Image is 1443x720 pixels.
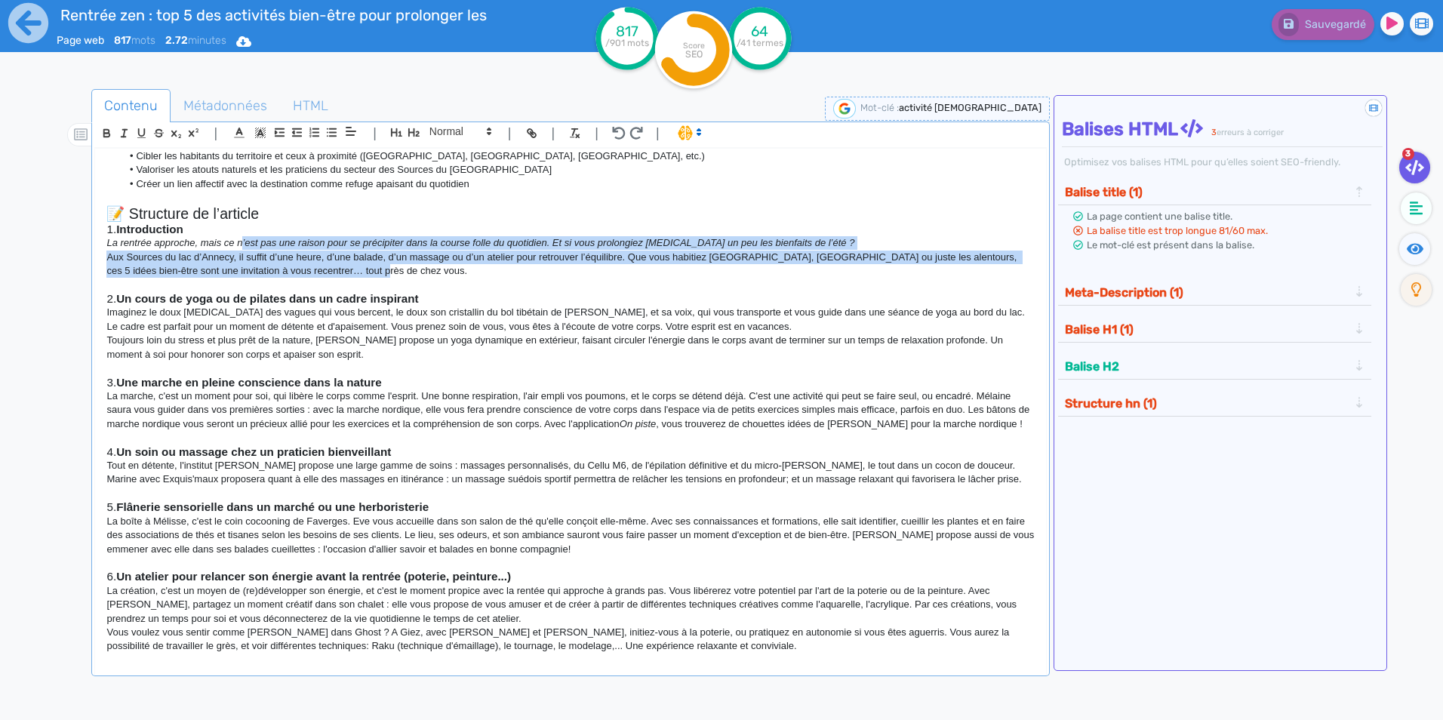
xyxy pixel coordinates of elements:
[281,85,340,126] span: HTML
[106,445,1034,459] h3: 4.
[165,34,226,47] span: minutes
[616,23,638,40] tspan: 817
[122,163,1035,177] li: Valoriser les atouts naturels et les praticiens du secteur des Sources du [GEOGRAPHIC_DATA]
[106,376,1034,389] h3: 3.
[106,223,1034,236] h3: 1.
[106,584,1034,626] p: La création, c'est un moyen de (re)développer son énergie, et c'est le moment propice avec la ren...
[57,34,104,47] span: Page web
[752,23,769,40] tspan: 64
[106,500,1034,514] h3: 5.
[1060,391,1369,416] div: Structure hn (1)
[1060,354,1353,379] button: Balise H2
[106,472,1034,486] p: Marine avec Exquis'maux proposera quant à elle des massages en itinérance : un massage suédois sp...
[92,85,170,126] span: Contenu
[57,3,490,27] input: title
[1087,239,1254,251] span: Le mot-clé est présent dans la balise.
[1305,18,1366,31] span: Sauvegardé
[114,34,131,47] b: 817
[1060,317,1369,342] div: Balise H1 (1)
[605,38,649,48] tspan: /901 mots
[116,223,183,235] strong: Introduction
[1272,9,1374,40] button: Sauvegardé
[1087,211,1232,222] span: La page contient une balise title.
[106,251,1034,278] p: Aux Sources du lac d’Annecy, il suffit d’une heure, d’une balade, d’un massage ou d’un atelier po...
[122,177,1035,191] li: Créer un lien affectif avec la destination comme refuge apaisant du quotidien
[552,123,555,143] span: |
[1060,180,1353,205] button: Balise title (1)
[833,99,856,118] img: google-serp-logo.png
[620,418,656,429] em: On piste
[106,205,1034,223] h2: 📝 Structure de l’article
[106,459,1034,472] p: Tout en détente, l'institut [PERSON_NAME] propose une large gamme de soins : massages personnalis...
[656,123,660,143] span: |
[214,123,217,143] span: |
[1062,118,1383,140] h4: Balises HTML
[373,123,377,143] span: |
[683,41,705,51] tspan: Score
[116,292,418,305] strong: Un cours de yoga ou de pilates dans un cadre inspirant
[280,89,341,123] a: HTML
[106,389,1034,431] p: La marche, c'est un moment pour soi, qui libère le corps comme l'esprit. Une bonne respiration, l...
[1087,225,1268,236] span: La balise title est trop longue 81/60 max.
[165,34,188,47] b: 2.72
[1060,280,1369,305] div: Meta-Description (1)
[1060,180,1369,205] div: Balise title (1)
[860,102,899,113] span: Mot-clé :
[171,89,280,123] a: Métadonnées
[685,48,703,60] tspan: SEO
[1060,317,1353,342] button: Balise H1 (1)
[116,570,511,583] strong: Un atelier pour relancer son énergie avant la rentrée (poterie, peinture...)
[1060,354,1369,379] div: Balise H2
[106,626,1034,654] p: Vous voulez vous sentir comme [PERSON_NAME] dans Ghost ? A Giez, avec [PERSON_NAME] et [PERSON_NA...
[508,123,512,143] span: |
[116,500,429,513] strong: Flânerie sensorielle dans un marché ou une herboristerie
[116,445,391,458] strong: Un soin ou massage chez un praticien bienveillant
[171,85,279,126] span: Métadonnées
[106,292,1034,306] h3: 2.
[1060,280,1353,305] button: Meta-Description (1)
[91,89,171,123] a: Contenu
[595,123,598,143] span: |
[106,334,1034,362] p: Toujours loin du stress et plus prêt de la nature, [PERSON_NAME] propose un yoga dynamique en ext...
[106,570,1034,583] h3: 6.
[1060,391,1353,416] button: Structure hn (1)
[671,124,706,142] span: I.Assistant
[116,376,382,389] strong: Une marche en pleine conscience dans la nature
[106,515,1034,556] p: La boîte à Mélisse, c'est le coin cocooning de Faverges. Eve vous accueille dans son salon de thé...
[899,102,1041,113] span: activité [DEMOGRAPHIC_DATA]
[1211,128,1217,137] span: 3
[106,306,1034,334] p: Imaginez le doux [MEDICAL_DATA] des vagues qui vous bercent, le doux son cristallin du bol tibéta...
[340,122,362,140] span: Aligment
[106,237,854,248] em: La rentrée approche, mais ce n’est pas une raison pour se précipiter dans la course folle du quot...
[122,149,1035,163] li: Cibler les habitants du territoire et ceux à proximité ([GEOGRAPHIC_DATA], [GEOGRAPHIC_DATA], [GE...
[1217,128,1284,137] span: erreurs à corriger
[114,34,155,47] span: mots
[737,38,783,48] tspan: /41 termes
[1062,155,1383,169] div: Optimisez vos balises HTML pour qu’elles soient SEO-friendly.
[1402,148,1414,160] span: 3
